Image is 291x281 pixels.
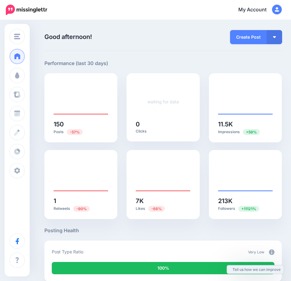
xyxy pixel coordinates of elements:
a: waiting for data [147,99,179,104]
p: Impressions [218,129,273,135]
h5: 213K [218,198,273,204]
img: Missinglettr [6,5,47,15]
a: Tell us how we can improve [227,265,284,274]
p: Likes [136,206,190,211]
span: Previous period: 348 [67,129,83,135]
span: Previous period: 7.23K [243,129,260,135]
h5: 150 [54,121,108,127]
h5: 1 [54,198,108,204]
span: Previous period: 1.9K [238,206,259,212]
a: Create Post [230,30,267,44]
h5: 7K [136,198,190,204]
h5: 11.5K [218,121,273,127]
p: Post Type Ratio [52,248,83,255]
span: Previous period: 10 [73,206,90,212]
p: Posts [54,129,108,135]
span: Very Low [248,250,264,254]
span: Previous period: 20.5K [148,206,165,212]
p: Followers [218,206,273,211]
a: My Account [232,2,282,17]
p: Retweets [54,206,108,211]
h5: 0 [136,121,190,127]
p: Clicks [136,129,190,134]
div: 100% of your posts in the last 30 days were manually created (i.e. were not from Drip Campaigns o... [52,262,274,274]
h5: Posting Health [44,227,282,234]
img: arrow-down-white.png [273,36,276,38]
h5: Performance (last 30 days) [44,60,108,67]
span: Good afternoon! [44,33,92,40]
img: info-circle-grey.png [269,249,274,255]
img: menu.png [14,34,20,39]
